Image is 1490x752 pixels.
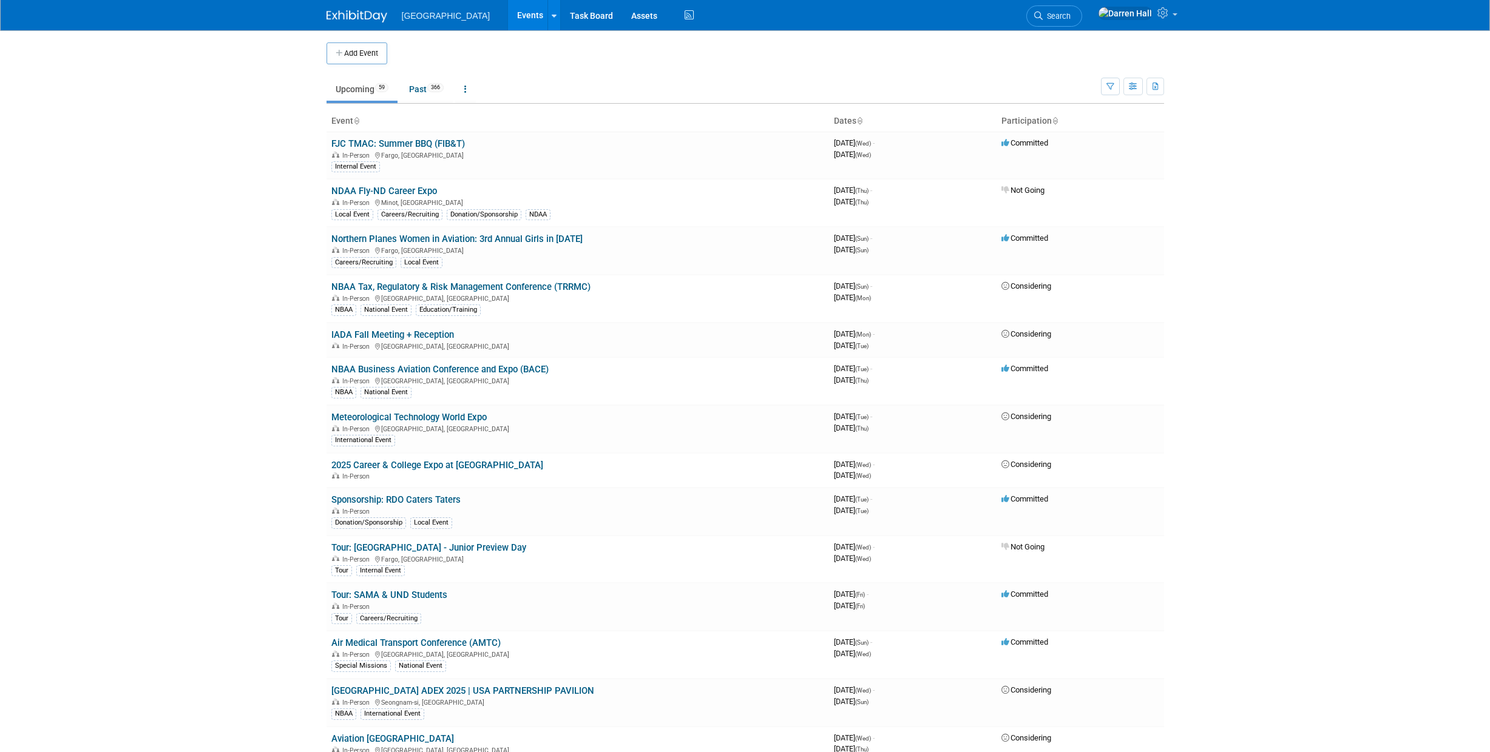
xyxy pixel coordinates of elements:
[1001,637,1048,646] span: Committed
[332,508,339,514] img: In-Person Event
[855,295,871,301] span: (Mon)
[855,472,871,479] span: (Wed)
[834,341,869,350] span: [DATE]
[375,83,388,92] span: 59
[332,377,339,383] img: In-Person Event
[331,387,356,398] div: NBAA
[332,343,339,349] img: In-Person Event
[331,589,447,600] a: Tour: SAMA & UND Students
[855,687,871,694] span: (Wed)
[361,708,424,719] div: International Event
[332,472,339,478] img: In-Person Event
[1001,542,1045,551] span: Not Going
[1001,186,1045,195] span: Not Going
[855,414,869,420] span: (Tue)
[1001,494,1048,503] span: Committed
[526,209,550,220] div: NDAA
[855,508,869,514] span: (Tue)
[855,651,871,657] span: (Wed)
[331,138,465,149] a: FJC TMAC: Summer BBQ (FIB&T)
[855,639,869,646] span: (Sun)
[1001,329,1051,338] span: Considering
[834,601,865,610] span: [DATE]
[870,364,872,373] span: -
[1001,364,1048,373] span: Committed
[855,140,871,147] span: (Wed)
[342,556,373,563] span: In-Person
[855,283,869,290] span: (Sun)
[855,591,865,598] span: (Fri)
[332,152,339,158] img: In-Person Event
[401,257,442,268] div: Local Event
[873,542,875,551] span: -
[331,637,501,648] a: Air Medical Transport Conference (AMTC)
[342,508,373,515] span: In-Person
[395,660,446,671] div: National Event
[331,517,406,528] div: Donation/Sponsorship
[331,423,824,433] div: [GEOGRAPHIC_DATA], [GEOGRAPHIC_DATA]
[331,649,824,659] div: [GEOGRAPHIC_DATA], [GEOGRAPHIC_DATA]
[834,506,869,515] span: [DATE]
[331,494,461,505] a: Sponsorship: RDO Caters Taters
[1098,7,1153,20] img: Darren Hall
[1001,233,1048,243] span: Committed
[1001,685,1051,694] span: Considering
[855,199,869,206] span: (Thu)
[997,111,1164,132] th: Participation
[1001,281,1051,290] span: Considering
[867,589,869,599] span: -
[361,304,411,315] div: National Event
[873,685,875,694] span: -
[856,116,862,126] a: Sort by Start Date
[834,329,875,338] span: [DATE]
[327,111,829,132] th: Event
[855,462,871,468] span: (Wed)
[855,152,871,158] span: (Wed)
[331,150,824,159] div: Fargo, [GEOGRAPHIC_DATA]
[332,425,339,431] img: In-Person Event
[834,245,869,254] span: [DATE]
[870,412,872,421] span: -
[834,460,875,469] span: [DATE]
[1026,5,1082,27] a: Search
[834,197,869,206] span: [DATE]
[331,209,373,220] div: Local Event
[855,366,869,372] span: (Tue)
[342,343,373,351] span: In-Person
[834,186,872,195] span: [DATE]
[356,565,405,576] div: Internal Event
[332,651,339,657] img: In-Person Event
[342,472,373,480] span: In-Person
[834,375,869,384] span: [DATE]
[331,708,356,719] div: NBAA
[834,233,872,243] span: [DATE]
[361,387,411,398] div: National Event
[331,375,824,385] div: [GEOGRAPHIC_DATA], [GEOGRAPHIC_DATA]
[870,186,872,195] span: -
[331,685,594,696] a: [GEOGRAPHIC_DATA] ADEX 2025 | USA PARTNERSHIP PAVILION
[331,542,526,553] a: Tour: [GEOGRAPHIC_DATA] - Junior Preview Day
[870,637,872,646] span: -
[331,435,395,446] div: International Event
[855,377,869,384] span: (Thu)
[410,517,452,528] div: Local Event
[855,496,869,503] span: (Tue)
[342,199,373,207] span: In-Person
[416,304,481,315] div: Education/Training
[400,78,453,101] a: Past366
[331,412,487,423] a: Meteorological Technology World Expo
[331,197,824,207] div: Minot, [GEOGRAPHIC_DATA]
[342,425,373,433] span: In-Person
[342,295,373,303] span: In-Person
[855,187,869,194] span: (Thu)
[1001,412,1051,421] span: Considering
[834,649,871,658] span: [DATE]
[834,293,871,302] span: [DATE]
[342,699,373,707] span: In-Person
[427,83,444,92] span: 366
[331,554,824,563] div: Fargo, [GEOGRAPHIC_DATA]
[331,293,824,303] div: [GEOGRAPHIC_DATA], [GEOGRAPHIC_DATA]
[834,423,869,432] span: [DATE]
[834,589,869,599] span: [DATE]
[331,364,549,375] a: NBAA Business Aviation Conference and Expo (BACE)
